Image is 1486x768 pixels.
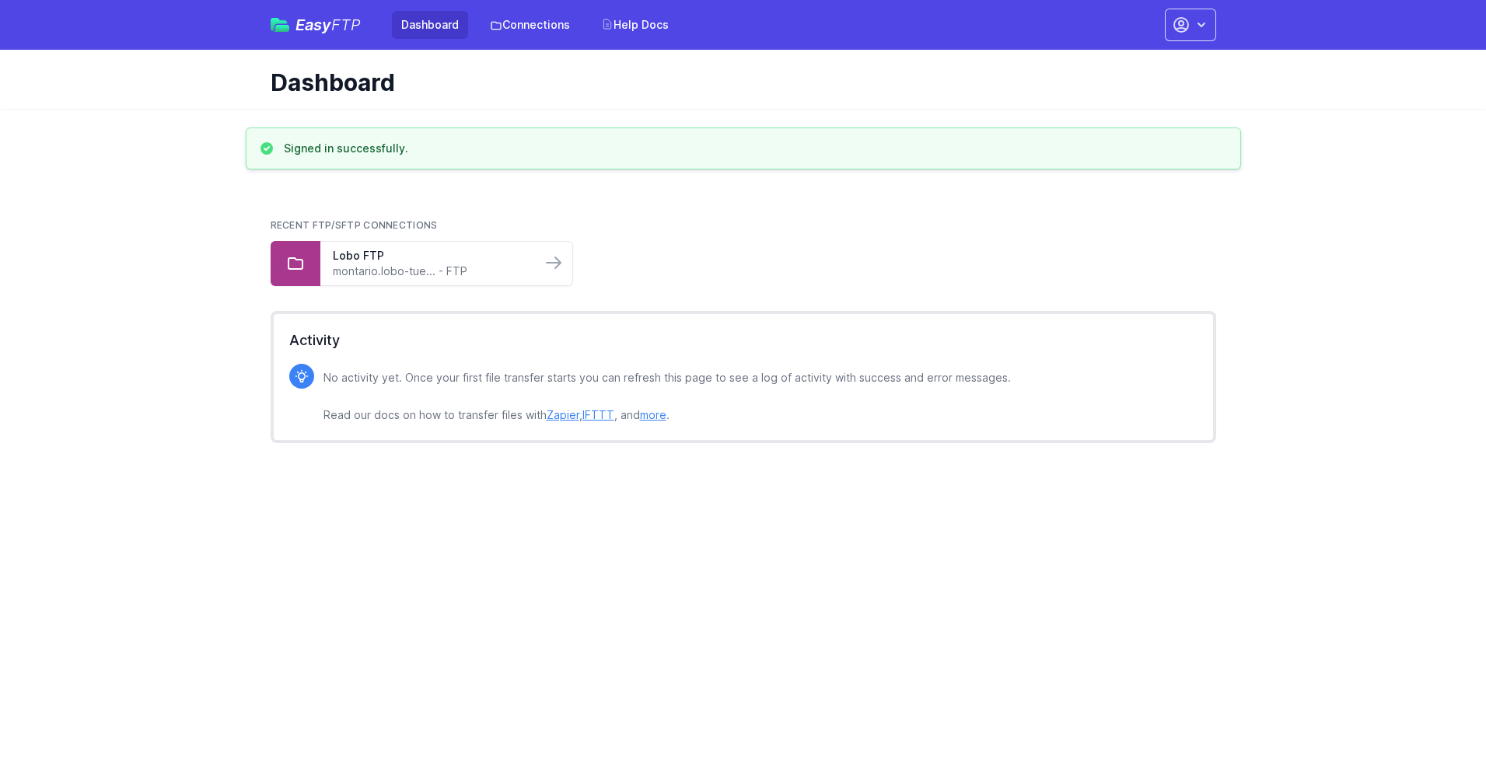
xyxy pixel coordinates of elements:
[284,141,408,156] h3: Signed in successfully.
[271,68,1204,96] h1: Dashboard
[481,11,579,39] a: Connections
[271,17,361,33] a: EasyFTP
[271,18,289,32] img: easyftp_logo.png
[323,368,1011,424] p: No activity yet. Once your first file transfer starts you can refresh this page to see a log of a...
[547,408,579,421] a: Zapier
[289,330,1198,351] h2: Activity
[392,11,468,39] a: Dashboard
[333,264,529,279] a: montario.lobo-tue... - FTP
[592,11,678,39] a: Help Docs
[640,408,666,421] a: more
[582,408,614,421] a: IFTTT
[333,248,529,264] a: Lobo FTP
[271,219,1216,232] h2: Recent FTP/SFTP Connections
[295,17,361,33] span: Easy
[331,16,361,34] span: FTP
